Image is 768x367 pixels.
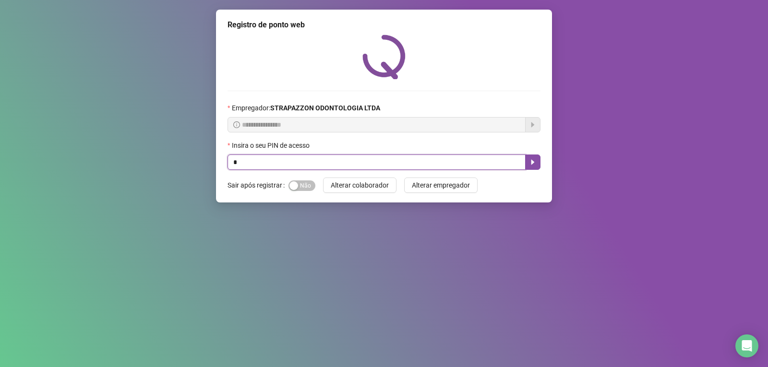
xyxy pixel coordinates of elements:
strong: STRAPAZZON ODONTOLOGIA LTDA [270,104,380,112]
button: Alterar empregador [404,178,478,193]
div: Open Intercom Messenger [735,334,758,357]
label: Insira o seu PIN de acesso [228,140,316,151]
button: Alterar colaborador [323,178,396,193]
span: info-circle [233,121,240,128]
span: Empregador : [232,103,380,113]
span: Alterar colaborador [331,180,389,190]
span: caret-right [529,158,537,166]
div: Registro de ponto web [228,19,540,31]
img: QRPoint [362,35,406,79]
label: Sair após registrar [228,178,288,193]
span: Alterar empregador [412,180,470,190]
